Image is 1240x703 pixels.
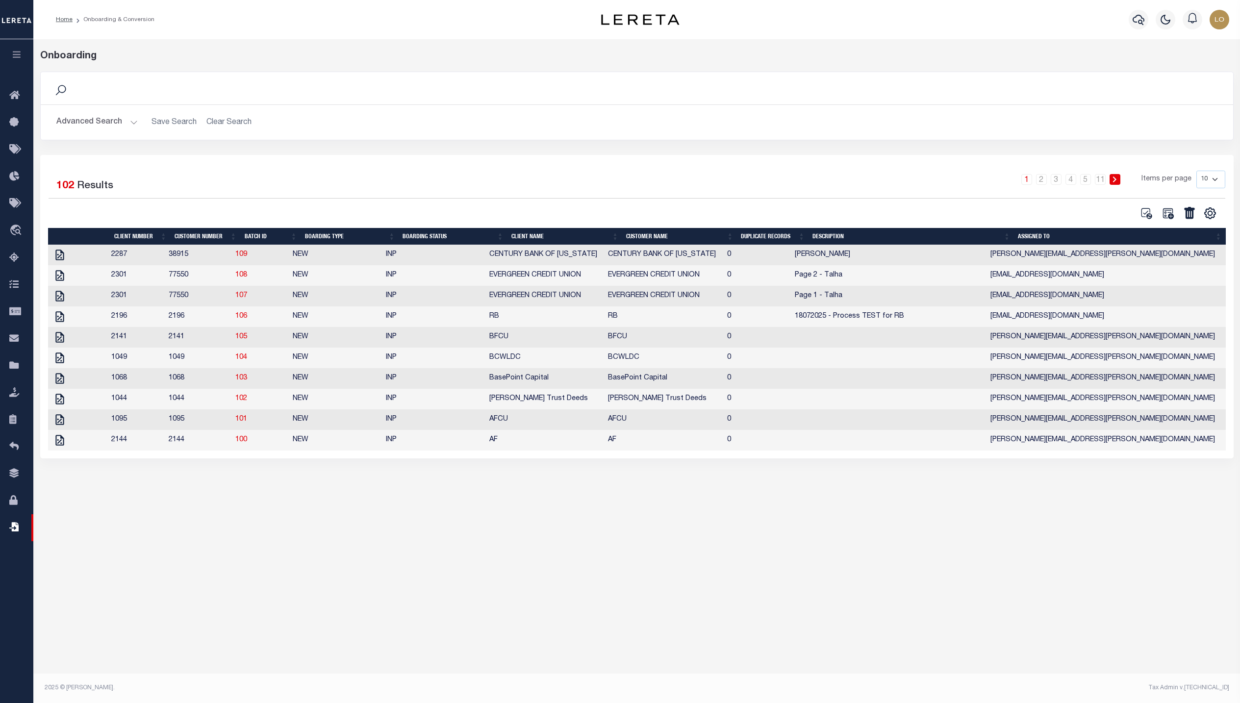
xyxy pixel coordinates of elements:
td: 1049 [165,348,231,368]
td: AFCU [485,409,605,430]
a: 109 [235,251,247,258]
a: 101 [235,416,247,423]
a: 11 [1095,174,1106,185]
td: 1068 [165,368,231,389]
td: NEW [289,430,382,451]
td: 2196 [107,306,165,327]
td: 2287 [107,245,165,265]
td: [PERSON_NAME] [791,245,987,265]
td: 77550 [165,286,231,306]
td: INP [382,245,485,265]
td: NEW [289,286,382,306]
td: RB [604,306,723,327]
a: 3 [1051,174,1062,185]
td: [EMAIL_ADDRESS][DOMAIN_NAME] [987,306,1225,327]
td: 2301 [107,286,165,306]
a: 108 [235,272,247,278]
td: 2144 [165,430,231,451]
th: Client Number: activate to sort column ascending [110,228,171,245]
td: INP [382,430,485,451]
a: 105 [235,333,247,340]
td: 77550 [165,265,231,286]
td: BCWLDC [604,348,723,368]
li: Onboarding & Conversion [73,15,154,24]
a: 102 [235,395,247,402]
td: EVERGREEN CREDIT UNION [604,265,723,286]
i: travel_explore [9,225,25,237]
td: 2144 [107,430,165,451]
td: NEW [289,265,382,286]
td: AF [604,430,723,451]
a: 104 [235,354,247,361]
span: 102 [56,181,74,191]
th: Batch ID: activate to sort column ascending [241,228,301,245]
td: 2141 [107,327,165,348]
a: 107 [235,292,247,299]
td: INP [382,348,485,368]
td: 1044 [107,389,165,409]
a: 1 [1021,174,1032,185]
a: 106 [235,313,247,320]
td: RB [485,306,605,327]
td: 1049 [107,348,165,368]
td: 2196 [165,306,231,327]
td: 0 [723,306,791,327]
th: Duplicate Records: activate to sort column ascending [737,228,809,245]
td: NEW [289,348,382,368]
td: INP [382,327,485,348]
td: NEW [289,327,382,348]
td: [PERSON_NAME][EMAIL_ADDRESS][PERSON_NAME][DOMAIN_NAME] [987,348,1225,368]
td: [PERSON_NAME][EMAIL_ADDRESS][PERSON_NAME][DOMAIN_NAME] [987,430,1225,451]
th: Boarding Status: activate to sort column ascending [399,228,507,245]
td: CENTURY BANK OF [US_STATE] [604,245,723,265]
td: [PERSON_NAME][EMAIL_ADDRESS][PERSON_NAME][DOMAIN_NAME] [987,245,1225,265]
th: Assigned To: activate to sort column ascending [1014,228,1225,245]
td: [EMAIL_ADDRESS][DOMAIN_NAME] [987,286,1225,306]
td: [PERSON_NAME][EMAIL_ADDRESS][PERSON_NAME][DOMAIN_NAME] [987,389,1225,409]
td: NEW [289,245,382,265]
td: 0 [723,327,791,348]
td: 0 [723,286,791,306]
th: Client Name: activate to sort column ascending [507,228,622,245]
td: [PERSON_NAME] Trust Deeds [485,389,605,409]
td: INP [382,409,485,430]
td: 1095 [165,409,231,430]
a: 4 [1065,174,1076,185]
td: BasePoint Capital [485,368,605,389]
td: BFCU [604,327,723,348]
td: 2301 [107,265,165,286]
td: 1044 [165,389,231,409]
td: 0 [723,389,791,409]
th: Customer Number: activate to sort column ascending [171,228,241,245]
button: Advanced Search [56,113,138,132]
td: 0 [723,348,791,368]
td: BFCU [485,327,605,348]
td: 0 [723,430,791,451]
td: NEW [289,368,382,389]
td: [PERSON_NAME][EMAIL_ADDRESS][PERSON_NAME][DOMAIN_NAME] [987,368,1225,389]
label: Results [77,178,113,194]
td: AFCU [604,409,723,430]
td: EVERGREEN CREDIT UNION [604,286,723,306]
td: INP [382,389,485,409]
td: INP [382,286,485,306]
img: logo-dark.svg [601,14,680,25]
td: 18072025 - Process TEST for RB [791,306,987,327]
img: svg+xml;base64,PHN2ZyB4bWxucz0iaHR0cDovL3d3dy53My5vcmcvMjAwMC9zdmciIHBvaW50ZXItZXZlbnRzPSJub25lIi... [1210,10,1229,29]
a: 5 [1080,174,1091,185]
td: EVERGREEN CREDIT UNION [485,286,605,306]
td: Page 2 - Talha [791,265,987,286]
th: Customer Name: activate to sort column ascending [622,228,737,245]
a: 103 [235,375,247,381]
td: 0 [723,245,791,265]
td: [PERSON_NAME] Trust Deeds [604,389,723,409]
td: 2141 [165,327,231,348]
td: NEW [289,389,382,409]
td: 1095 [107,409,165,430]
td: [PERSON_NAME][EMAIL_ADDRESS][PERSON_NAME][DOMAIN_NAME] [987,327,1225,348]
td: INP [382,368,485,389]
th: Boarding Type: activate to sort column ascending [301,228,399,245]
td: 0 [723,368,791,389]
a: 2 [1036,174,1047,185]
td: 1068 [107,368,165,389]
